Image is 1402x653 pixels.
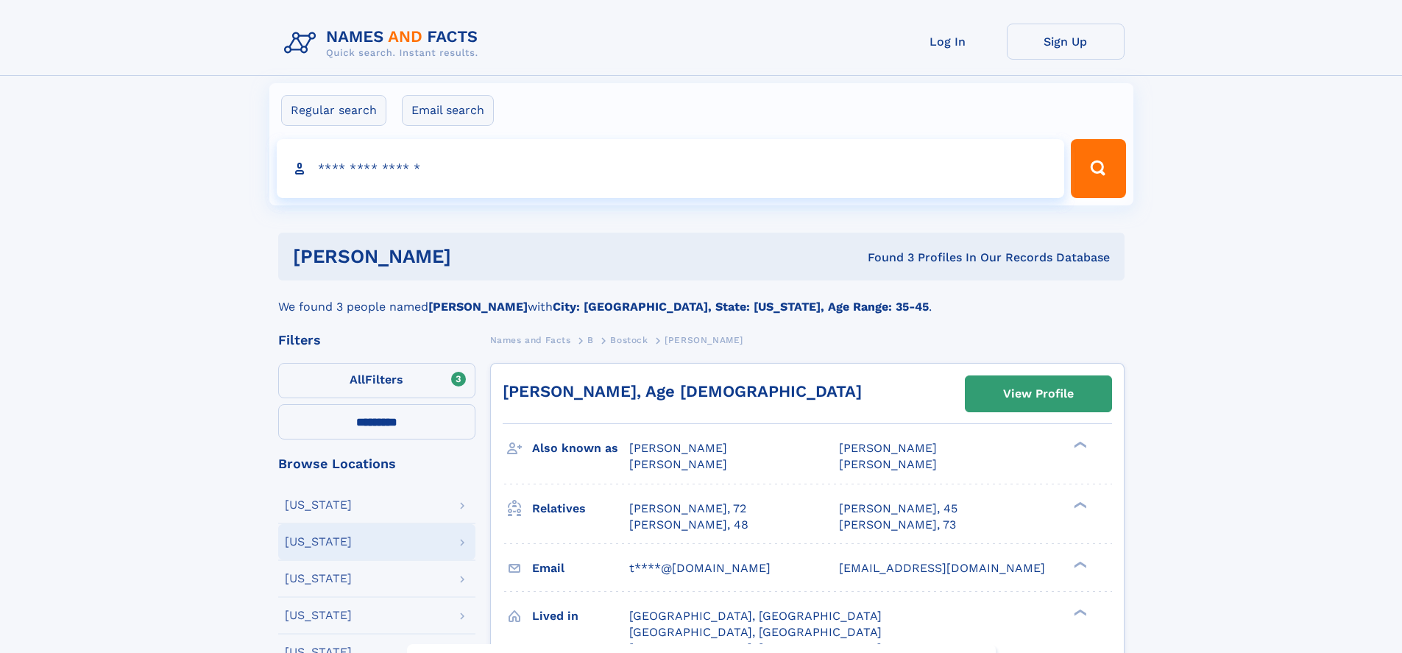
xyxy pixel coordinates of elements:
[629,501,746,517] a: [PERSON_NAME], 72
[1070,607,1088,617] div: ❯
[966,376,1111,412] a: View Profile
[839,441,937,455] span: [PERSON_NAME]
[278,333,475,347] div: Filters
[629,609,882,623] span: [GEOGRAPHIC_DATA], [GEOGRAPHIC_DATA]
[610,335,648,345] span: Bostock
[839,457,937,471] span: [PERSON_NAME]
[277,139,1065,198] input: search input
[402,95,494,126] label: Email search
[659,250,1110,266] div: Found 3 Profiles In Our Records Database
[350,373,365,386] span: All
[553,300,929,314] b: City: [GEOGRAPHIC_DATA], State: [US_STATE], Age Range: 35-45
[1070,500,1088,509] div: ❯
[293,247,659,266] h1: [PERSON_NAME]
[839,561,1045,575] span: [EMAIL_ADDRESS][DOMAIN_NAME]
[839,501,957,517] a: [PERSON_NAME], 45
[629,441,727,455] span: [PERSON_NAME]
[629,517,748,533] a: [PERSON_NAME], 48
[1070,440,1088,450] div: ❯
[428,300,528,314] b: [PERSON_NAME]
[1070,560,1088,569] div: ❯
[285,536,352,548] div: [US_STATE]
[629,457,727,471] span: [PERSON_NAME]
[587,331,594,349] a: B
[285,499,352,511] div: [US_STATE]
[278,24,490,63] img: Logo Names and Facts
[490,331,571,349] a: Names and Facts
[610,331,648,349] a: Bostock
[1003,377,1074,411] div: View Profile
[532,604,629,629] h3: Lived in
[839,517,956,533] a: [PERSON_NAME], 73
[278,457,475,470] div: Browse Locations
[1071,139,1125,198] button: Search Button
[503,382,862,400] a: [PERSON_NAME], Age [DEMOGRAPHIC_DATA]
[532,556,629,581] h3: Email
[278,280,1125,316] div: We found 3 people named with .
[629,625,882,639] span: [GEOGRAPHIC_DATA], [GEOGRAPHIC_DATA]
[532,496,629,521] h3: Relatives
[665,335,743,345] span: [PERSON_NAME]
[285,573,352,585] div: [US_STATE]
[285,610,352,621] div: [US_STATE]
[281,95,386,126] label: Regular search
[278,363,475,398] label: Filters
[1007,24,1125,60] a: Sign Up
[587,335,594,345] span: B
[532,436,629,461] h3: Also known as
[889,24,1007,60] a: Log In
